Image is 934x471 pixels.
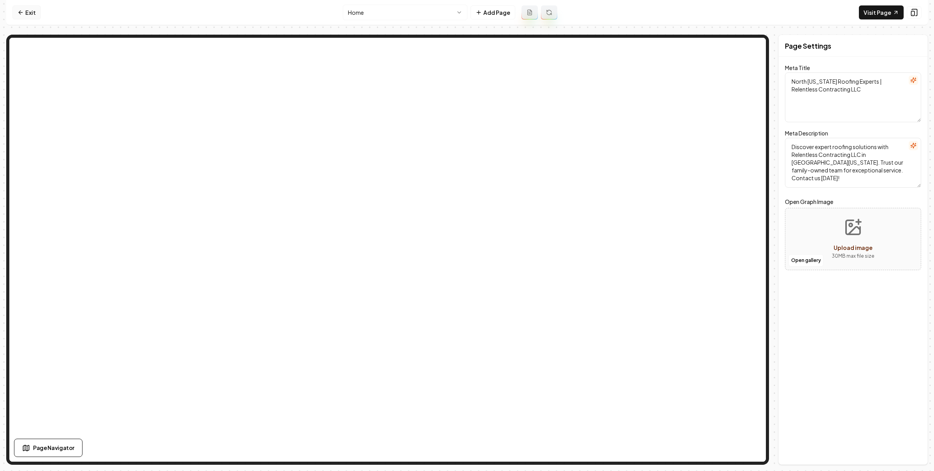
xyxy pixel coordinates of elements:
button: Page Navigator [14,439,83,457]
a: Visit Page [859,5,904,19]
button: Add Page [471,5,515,19]
button: Open gallery [788,254,823,267]
span: Upload image [834,244,873,251]
a: Exit [12,5,41,19]
button: Upload image [825,212,881,266]
button: Regenerate page [541,5,557,19]
span: Page Navigator [33,444,74,452]
p: 30 MB max file size [832,252,874,260]
label: Open Graph Image [785,197,921,206]
label: Meta Title [785,64,810,71]
button: Add admin page prompt [521,5,538,19]
h2: Page Settings [785,40,831,51]
label: Meta Description [785,130,828,137]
